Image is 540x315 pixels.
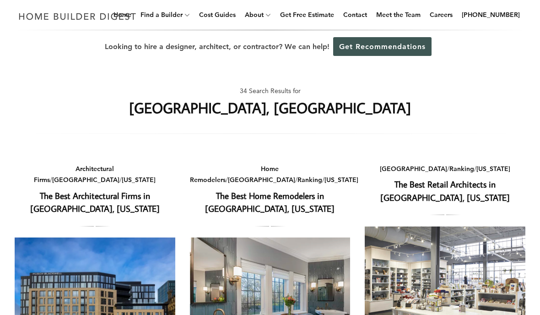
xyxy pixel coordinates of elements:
a: Ranking [449,165,474,173]
a: [GEOGRAPHIC_DATA] [228,176,295,184]
a: The Best Retail Architects in [GEOGRAPHIC_DATA], [US_STATE] [380,178,510,203]
div: / / / [190,163,351,186]
div: / / [15,163,175,186]
a: The Best Home Remodelers in [GEOGRAPHIC_DATA], [US_STATE] [205,190,335,215]
iframe: Drift Widget Chat Controller [364,249,529,304]
h1: [GEOGRAPHIC_DATA], [GEOGRAPHIC_DATA] [129,97,411,119]
a: [US_STATE] [476,165,510,173]
span: 34 Search Results for [240,85,301,97]
a: [US_STATE] [324,176,358,184]
img: Home Builder Digest [15,7,140,25]
a: [GEOGRAPHIC_DATA] [52,176,119,184]
div: / / [365,163,525,175]
a: [GEOGRAPHIC_DATA] [380,165,447,173]
a: [US_STATE] [122,176,156,184]
a: The Best Architectural Firms in [GEOGRAPHIC_DATA], [US_STATE] [30,190,160,215]
a: Ranking [297,176,322,184]
a: Get Recommendations [333,37,432,56]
